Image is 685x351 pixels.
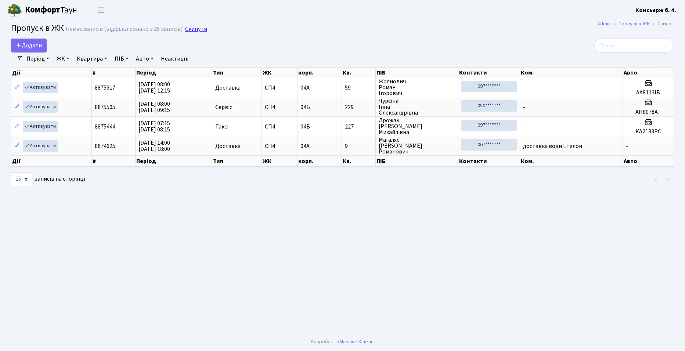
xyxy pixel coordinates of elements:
th: Період [136,156,212,167]
span: СП4 [265,124,294,130]
a: ЖК [54,53,72,65]
span: 229 [345,104,372,110]
th: Кв. [342,156,376,167]
span: Таксі [215,124,228,130]
a: Активувати [23,140,58,152]
a: Активувати [23,101,58,113]
th: ПІБ [376,68,458,78]
th: Ком. [520,156,623,167]
span: [DATE] 08:00 [DATE] 09:15 [138,100,170,114]
button: Переключити навігацію [92,4,110,16]
span: Магаляс [PERSON_NAME] Романович [379,137,455,155]
span: - [523,84,525,92]
span: Доставка [215,143,241,149]
span: СП4 [265,104,294,110]
th: Контакти [458,156,520,167]
a: Активувати [23,82,58,93]
th: Дії [11,68,92,78]
span: - [523,123,525,131]
a: Квартира [74,53,110,65]
span: 04А [300,84,310,92]
h5: АА8113ІВ [626,89,671,96]
span: [DATE] 07:15 [DATE] 08:15 [138,119,170,134]
a: Консьєрж б. 4. [635,6,676,15]
h5: АН8078АТ [626,109,671,116]
th: ПІБ [376,156,458,167]
a: Період [24,53,52,65]
span: СП4 [265,143,294,149]
span: Додати [16,41,42,50]
div: Немає записів (відфільтровано з 25 записів). [66,26,184,33]
th: # [92,156,136,167]
a: Скинути [185,26,207,33]
a: Admin [597,20,611,28]
th: Кв. [342,68,376,78]
th: Тип [212,156,262,167]
nav: breadcrumb [586,16,685,32]
a: Авто [133,53,156,65]
span: 59 [345,85,372,91]
a: Пропуск в ЖК [619,20,650,28]
span: - [523,103,525,111]
label: записів на сторінці [11,172,85,186]
div: Розроблено . [311,338,375,346]
th: Ком. [520,68,623,78]
th: корп. [298,68,342,78]
input: Пошук... [594,39,674,53]
th: Контакти [458,68,520,78]
span: 8875444 [95,123,115,131]
th: Тип [212,68,262,78]
span: 8874625 [95,142,115,150]
select: записів на сторінці [11,172,32,186]
span: 227 [345,124,372,130]
span: [DATE] 14:00 [DATE] 18:00 [138,139,170,153]
span: [DATE] 08:00 [DATE] 12:15 [138,80,170,95]
span: 9 [345,143,372,149]
span: Пропуск в ЖК [11,22,64,35]
span: Сервіс [215,104,232,110]
span: доставка води Еталон [523,142,582,150]
th: Авто [623,68,674,78]
span: Доставка [215,85,241,91]
span: Таун [25,4,77,17]
th: # [92,68,136,78]
span: 04Б [300,123,310,131]
span: - [626,142,628,150]
th: Авто [623,156,674,167]
th: корп. [298,156,342,167]
a: ПІБ [112,53,131,65]
th: Період [136,68,212,78]
th: ЖК [262,156,298,167]
b: Консьєрж б. 4. [635,6,676,14]
h5: КА2133РС [626,128,671,135]
a: Активувати [23,121,58,132]
span: 04А [300,142,310,150]
span: 04Б [300,103,310,111]
li: Список [650,20,674,28]
span: СП4 [265,85,294,91]
span: 8875517 [95,84,115,92]
img: logo.png [7,3,22,18]
span: Дрожак [PERSON_NAME] Михайлівна [379,117,455,135]
span: 8875505 [95,103,115,111]
b: Комфорт [25,4,60,16]
span: Жолнович Роман Ігорович [379,79,455,96]
a: Massive Kinetic [339,338,374,345]
a: Неактивні [158,53,191,65]
th: ЖК [262,68,298,78]
th: Дії [11,156,92,167]
span: Чурсіна Інна Олександрівна [379,98,455,116]
a: Додати [11,39,47,53]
